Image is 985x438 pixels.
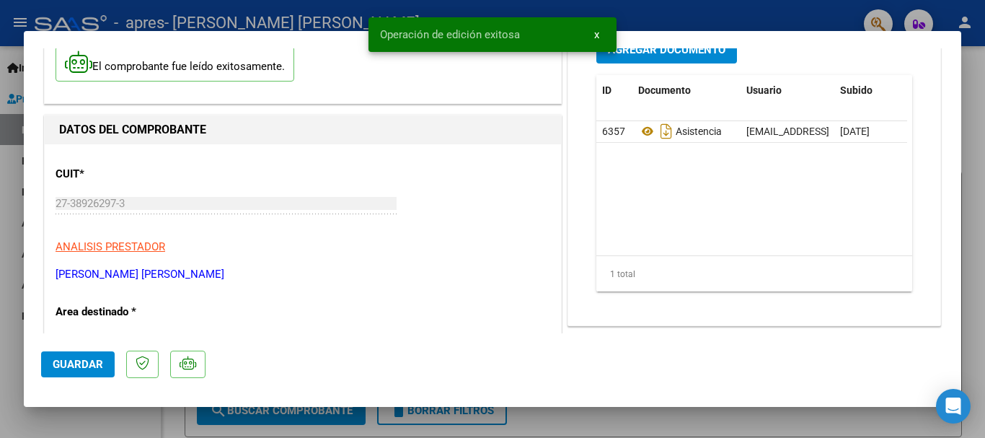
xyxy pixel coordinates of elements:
span: Subido [840,84,873,96]
button: Guardar [41,351,115,377]
span: x [594,28,599,41]
strong: DATOS DEL COMPROBANTE [59,123,206,136]
span: Documento [638,84,691,96]
p: CUIT [56,166,204,183]
button: x [583,22,611,48]
span: Guardar [53,358,103,371]
span: [DATE] [840,126,870,137]
datatable-header-cell: Acción [906,75,979,106]
span: Asistencia [638,126,722,137]
p: Area destinado * [56,304,204,320]
datatable-header-cell: ID [596,75,632,106]
datatable-header-cell: Documento [632,75,741,106]
span: Usuario [746,84,782,96]
i: Descargar documento [657,120,676,143]
button: Agregar Documento [596,36,737,63]
div: Open Intercom Messenger [936,389,971,424]
div: DOCUMENTACIÓN RESPALDATORIA [568,25,940,325]
p: [PERSON_NAME] [PERSON_NAME] [56,266,550,283]
span: ID [602,84,611,96]
p: El comprobante fue leído exitosamente. [56,46,294,82]
span: ANALISIS PRESTADOR [56,240,165,253]
div: 1 total [596,256,912,292]
span: 6357 [602,126,625,137]
datatable-header-cell: Subido [834,75,906,106]
span: Operación de edición exitosa [380,27,520,42]
datatable-header-cell: Usuario [741,75,834,106]
span: Agregar Documento [608,44,725,57]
